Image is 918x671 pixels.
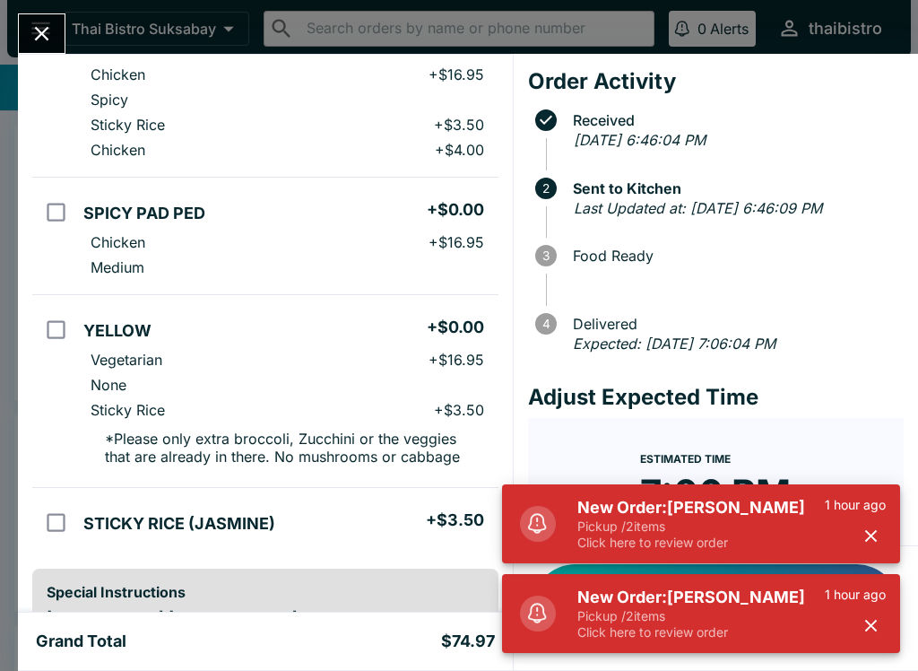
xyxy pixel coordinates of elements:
p: Medium [91,258,144,276]
p: [PERSON_NAME] [PHONE_NUMBER] [47,608,484,626]
p: 1 hour ago [825,497,886,513]
span: Food Ready [564,248,904,264]
text: 4 [541,317,550,331]
p: Click here to review order [577,535,825,551]
em: [DATE] 6:46:04 PM [574,131,706,149]
h5: + $3.50 [426,510,484,531]
p: Chicken [91,65,145,83]
h4: Adjust Expected Time [528,384,904,411]
p: + $4.00 [435,141,484,159]
h5: $74.97 [441,631,495,652]
text: 3 [542,248,550,263]
p: Pickup / 2 items [577,608,825,624]
p: Sticky Rice [91,401,165,419]
button: Close [19,14,65,53]
h6: Special Instructions [47,583,484,601]
text: 2 [542,181,550,196]
span: Estimated Time [640,452,731,466]
h5: STICKY RICE (JASMINE) [83,513,275,535]
h4: Order Activity [528,68,904,95]
p: * Please only extra broccoli, Zucchini or the veggies that are already in there. No mushrooms or ... [91,430,483,466]
h5: New Order: [PERSON_NAME] [577,497,825,518]
p: + $16.95 [429,351,484,369]
p: Spicy [91,91,128,109]
em: Expected: [DATE] 7:06:04 PM [573,335,775,353]
span: Received [564,112,904,128]
p: None [91,376,126,394]
span: Sent to Kitchen [564,180,904,196]
p: 1 hour ago [825,587,886,603]
span: Delivered [564,316,904,332]
p: Chicken [91,233,145,251]
h5: New Order: [PERSON_NAME] [577,587,825,608]
p: Chicken [91,141,145,159]
p: + $3.50 [434,401,484,419]
p: + $16.95 [429,233,484,251]
p: Sticky Rice [91,116,165,134]
time: 7:06 PM [640,470,791,517]
em: Last Updated at: [DATE] 6:46:09 PM [574,199,822,217]
p: Pickup / 2 items [577,518,825,535]
h5: Grand Total [36,631,126,652]
h5: + $0.00 [427,199,484,221]
p: Click here to review order [577,624,825,640]
h5: SPICY PAD PED [83,203,205,224]
p: + $16.95 [429,65,484,83]
p: + $3.50 [434,116,484,134]
p: Vegetarian [91,351,162,369]
h5: YELLOW [83,320,152,342]
h5: + $0.00 [427,317,484,338]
